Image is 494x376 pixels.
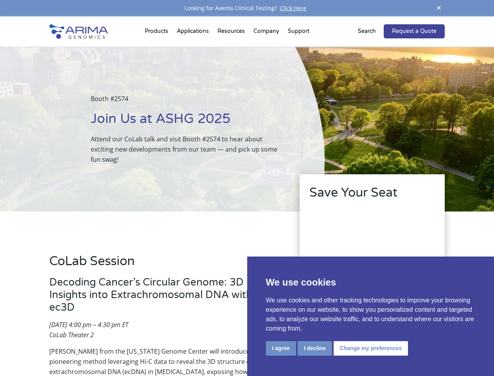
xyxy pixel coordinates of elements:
img: Arima-Genomics-logo [49,24,108,39]
button: Change my preferences [334,341,408,356]
div: Looking for Aventa Clinical Testing? [49,3,444,13]
h2: CoLab Session [49,253,278,276]
em: [DATE] 4:00 pm – 4:30 pm ET [49,320,128,329]
p: We use cookies [266,275,476,289]
p: Attend our CoLab talk and visit Booth #2574 to hear about exciting new developments from our team... [91,134,285,164]
button: I agree [266,341,296,356]
h1: Join Us at ASHG 2025 [91,110,285,134]
p: Booth #2574 [91,94,285,110]
a: Click Here [277,4,309,12]
p: We use cookies and other tracking technologies to improve your browsing experience on our website... [266,296,476,333]
h2: Save Your Seat [309,184,435,208]
button: I decline [298,341,332,356]
h3: Decoding Cancer’s Circular Genome: 3D Insights into Extrachromosomal DNA with ec3D [49,276,278,320]
p: Search [358,26,376,36]
a: Request a Quote [384,24,445,38]
em: CoLab Theater 2 [49,331,94,339]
